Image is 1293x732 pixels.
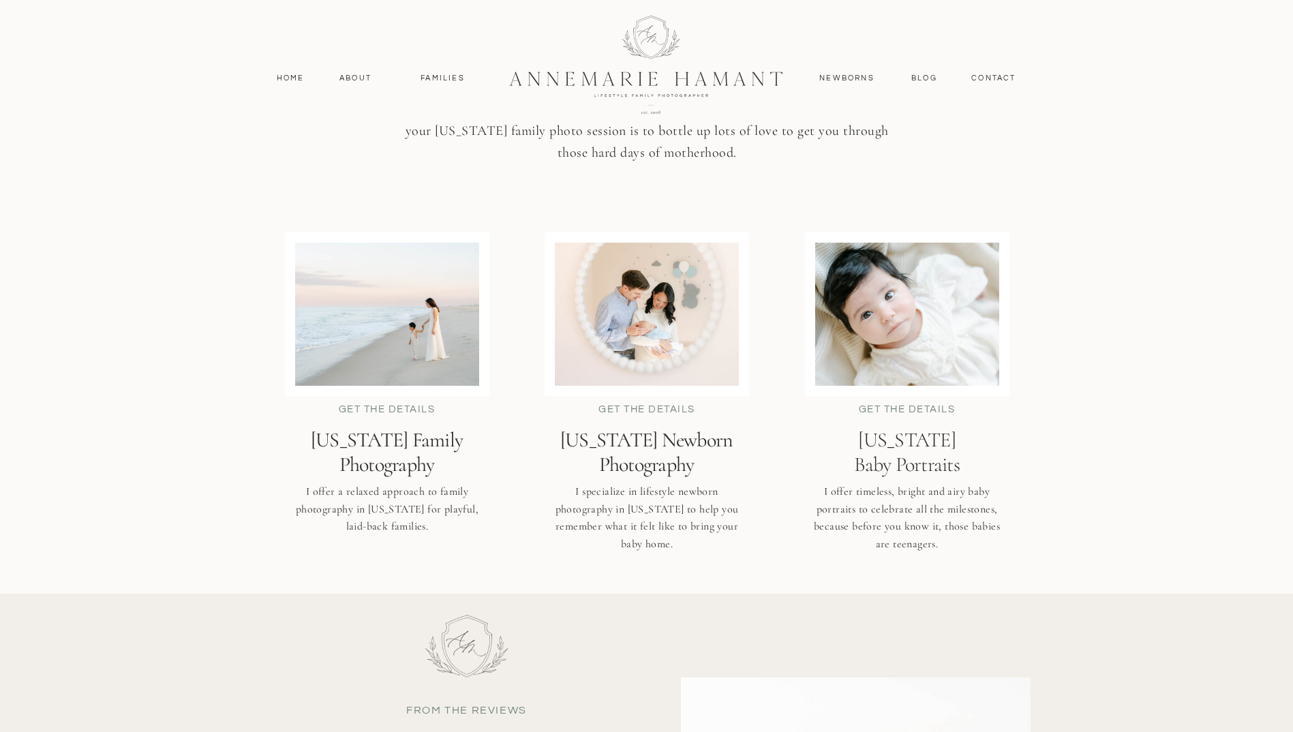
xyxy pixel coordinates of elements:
[412,72,474,85] a: Families
[791,428,1024,476] a: [US_STATE]Baby Portraits
[551,483,744,553] h3: I specialize in lifestyle newborn photography in [US_STATE] to help you remember what it felt lik...
[964,72,1024,85] a: contact
[576,402,718,417] div: get the details
[336,72,376,85] a: About
[289,483,486,540] h3: I offer a relaxed approach to family photography in [US_STATE] for playful, laid-back families.
[837,402,977,418] div: get the details
[785,35,891,52] i: you were there too
[271,428,504,476] h2: [US_STATE] Family Photography
[530,428,763,476] a: [US_STATE] Newborn Photography
[271,72,311,85] a: Home
[341,703,592,725] p: from the reviews
[815,72,880,85] a: Newborns
[271,428,504,476] a: [US_STATE] FamilyPhotography
[811,483,1003,553] p: I offer timeless, bright and airy baby portraits to celebrate all the milestones, because before ...
[909,72,941,85] a: Blog
[791,428,1024,476] h2: [US_STATE] Baby Portraits
[320,402,454,423] div: get the details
